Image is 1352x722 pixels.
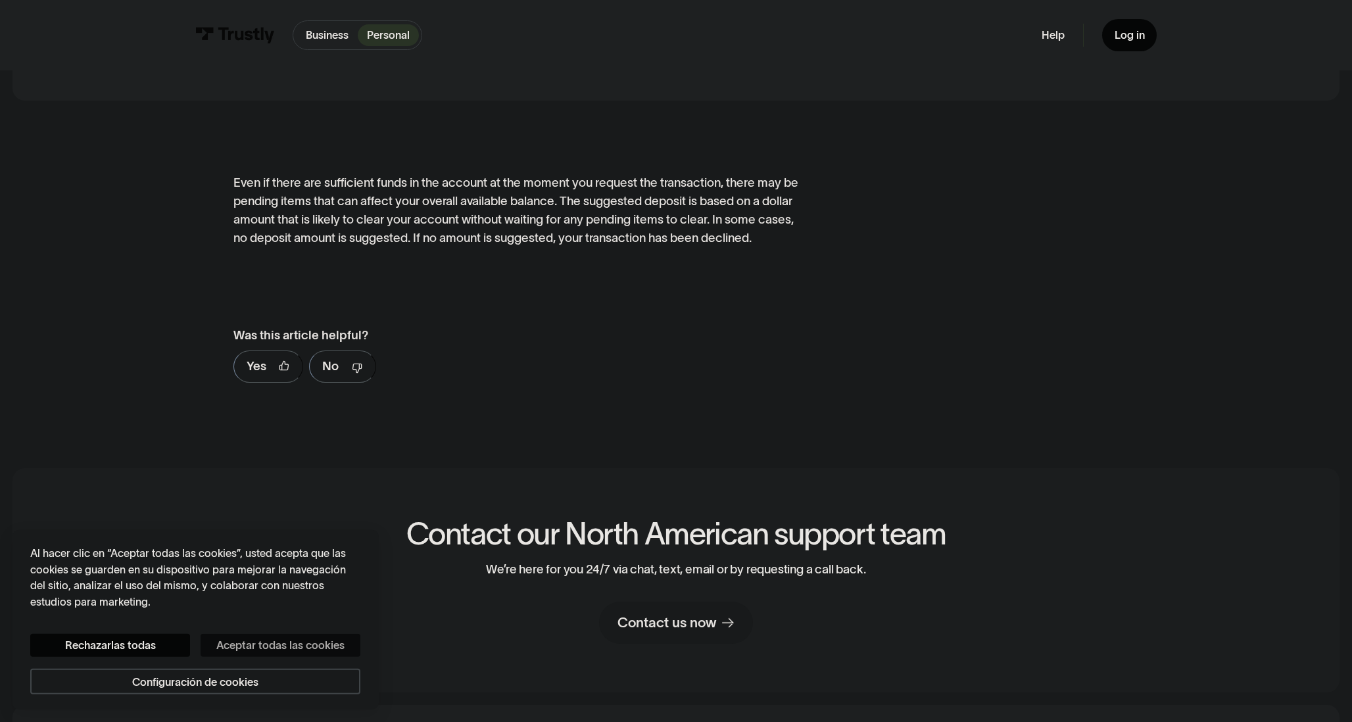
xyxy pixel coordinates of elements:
[367,27,410,43] p: Personal
[195,27,275,44] img: Trustly Logo
[12,530,379,710] div: Cookie banner
[322,357,339,375] div: No
[233,350,303,382] a: Yes
[297,24,358,47] a: Business
[30,669,360,694] button: Configuración de cookies
[30,545,360,610] div: Al hacer clic en “Aceptar todas las cookies”, usted acepta que las cookies se guarden en su dispo...
[358,24,419,47] a: Personal
[1102,19,1157,51] a: Log in
[309,350,375,382] a: No
[233,174,803,247] div: Even if there are sufficient funds in the account at the moment you request the transaction, ther...
[306,27,349,43] p: Business
[486,562,865,577] p: We’re here for you 24/7 via chat, text, email or by requesting a call back.
[1115,28,1145,42] div: Log in
[30,634,190,657] button: Rechazarlas todas
[30,545,360,694] div: Privacidad
[247,357,266,375] div: Yes
[599,602,753,644] a: Contact us now
[1042,28,1065,42] a: Help
[233,326,771,345] div: Was this article helpful?
[201,634,360,657] button: Aceptar todas las cookies
[617,614,716,631] div: Contact us now
[406,517,946,550] h2: Contact our North American support team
